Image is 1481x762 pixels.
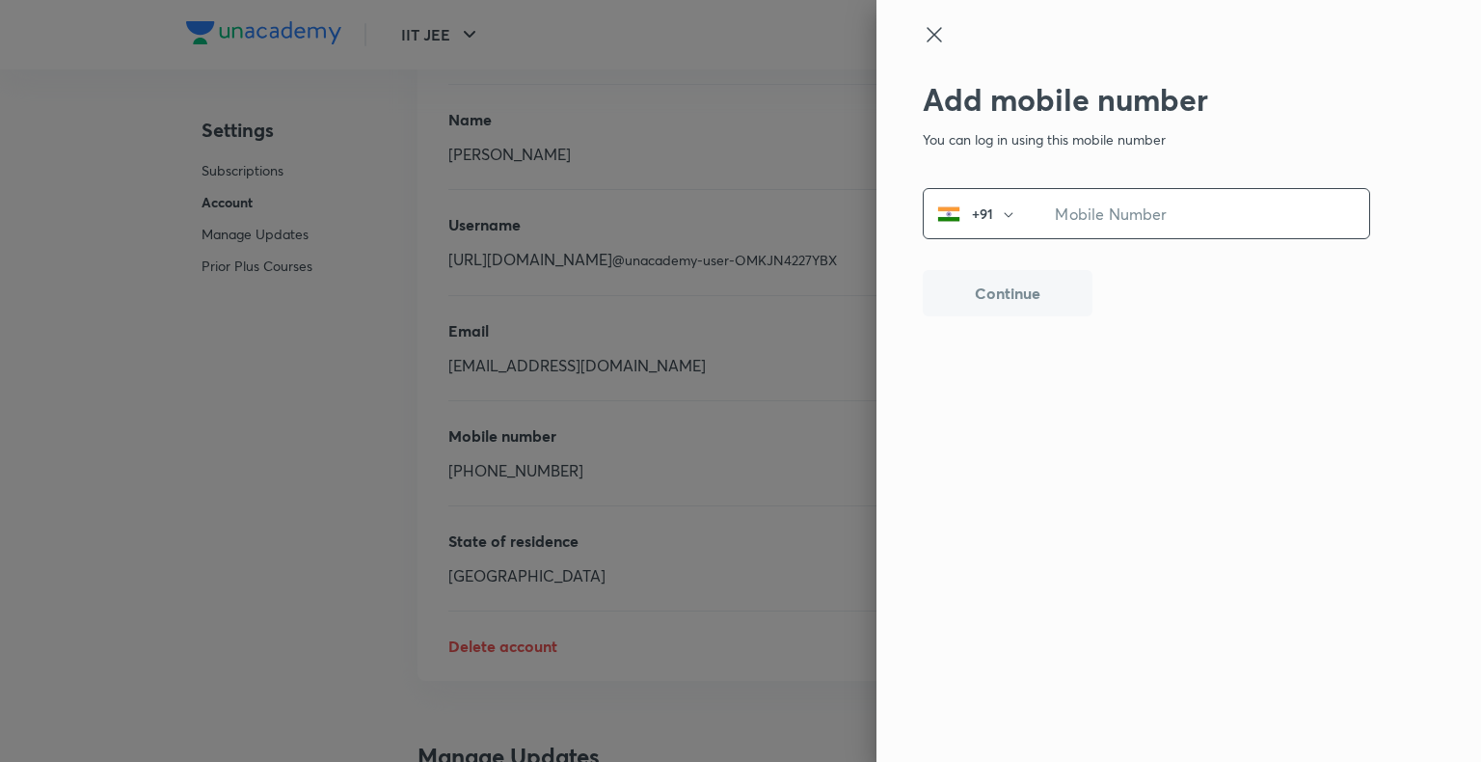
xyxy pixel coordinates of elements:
img: India [937,203,960,226]
h2: Add mobile number [923,81,1370,118]
input: Mobile Number [1032,189,1369,238]
p: +91 [960,204,1001,224]
p: You can log in using this mobile number [923,129,1370,150]
button: Continue [923,270,1092,316]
